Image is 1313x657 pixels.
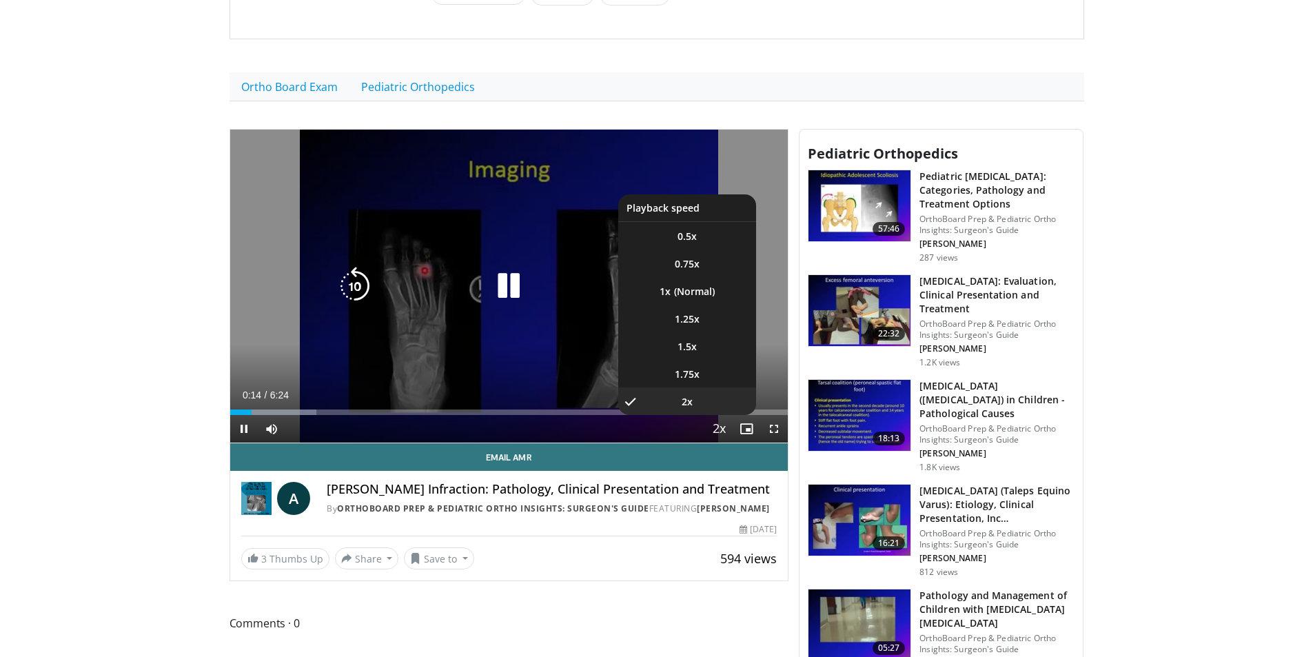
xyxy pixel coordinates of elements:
[705,415,733,443] button: Playback Rate
[919,239,1075,250] p: [PERSON_NAME]
[682,395,693,409] span: 2x
[808,274,1075,368] a: 22:32 [MEDICAL_DATA]: Evaluation, Clinical Presentation and Treatment OrthoBoard Prep & Pediatric...
[919,423,1075,445] p: OrthoBoard Prep & Pediatric Ortho Insights: Surgeon's Guide
[919,633,1075,655] p: OrthoBoard Prep & Pediatric Ortho Insights: Surgeon's Guide
[230,415,258,443] button: Pause
[740,523,777,536] div: [DATE]
[697,503,770,514] a: [PERSON_NAME]
[230,443,788,471] a: Email Amr
[919,589,1075,630] h3: Pathology and Management of Children with [MEDICAL_DATA] [MEDICAL_DATA]
[808,144,958,163] span: Pediatric Orthopedics
[919,462,960,473] p: 1.8K views
[919,319,1075,341] p: OrthoBoard Prep & Pediatric Ortho Insights: Surgeon's Guide
[241,548,329,569] a: 3 Thumbs Up
[919,343,1075,354] p: [PERSON_NAME]
[660,285,671,299] span: 1x
[919,528,1075,550] p: OrthoBoard Prep & Pediatric Ortho Insights: Surgeon's Guide
[808,170,910,242] img: cd141d18-8a36-45bc-9fa0-11fa1f774b19.150x105_q85_crop-smart_upscale.jpg
[873,536,906,550] span: 16:21
[675,312,700,326] span: 1.25x
[327,482,777,497] h4: [PERSON_NAME] Infraction: Pathology, Clinical Presentation and Treatment
[230,72,349,101] a: Ortho Board Exam
[808,485,910,556] img: 853051a3-2796-480b-831d-2cac523f8052.150x105_q85_crop-smart_upscale.jpg
[270,390,289,401] span: 6:24
[337,503,649,514] a: OrthoBoard Prep & Pediatric Ortho Insights: Surgeon's Guide
[808,380,910,452] img: b3e7107a-b38c-4155-aec3-956a7e6b2e13.150x105_q85_crop-smart_upscale.jpg
[760,415,788,443] button: Fullscreen
[919,357,960,368] p: 1.2K views
[808,379,1075,473] a: 18:13 [MEDICAL_DATA] ([MEDICAL_DATA]) in Children - Pathological Causes OrthoBoard Prep & Pediatr...
[720,550,777,567] span: 594 views
[808,170,1075,263] a: 57:46 Pediatric [MEDICAL_DATA]: Categories, Pathology and Treatment Options OrthoBoard Prep & Ped...
[733,415,760,443] button: Enable picture-in-picture mode
[675,257,700,271] span: 0.75x
[241,482,272,515] img: OrthoBoard Prep & Pediatric Ortho Insights: Surgeon's Guide
[678,340,697,354] span: 1.5x
[230,410,788,415] div: Progress Bar
[873,432,906,445] span: 18:13
[265,390,267,401] span: /
[919,170,1075,211] h3: Pediatric [MEDICAL_DATA]: Categories, Pathology and Treatment Options
[919,484,1075,525] h3: [MEDICAL_DATA] (Taleps Equino Varus): Etiology, Clinical Presentation, Inc…
[873,641,906,655] span: 05:27
[230,614,789,632] span: Comments 0
[919,379,1075,421] h3: [MEDICAL_DATA] ([MEDICAL_DATA]) in Children - Pathological Causes
[919,448,1075,459] p: [PERSON_NAME]
[873,222,906,236] span: 57:46
[327,503,777,515] div: By FEATURING
[675,367,700,381] span: 1.75x
[277,482,310,515] a: A
[808,484,1075,578] a: 16:21 [MEDICAL_DATA] (Taleps Equino Varus): Etiology, Clinical Presentation, Inc… OrthoBoard Prep...
[919,567,958,578] p: 812 views
[873,327,906,341] span: 22:32
[335,547,399,569] button: Share
[808,275,910,347] img: 8a2e28e4-f5df-4e3f-9c45-c4d792e7be67.150x105_q85_crop-smart_upscale.jpg
[404,547,474,569] button: Save to
[919,553,1075,564] p: [PERSON_NAME]
[919,274,1075,316] h3: [MEDICAL_DATA]: Evaluation, Clinical Presentation and Treatment
[261,552,267,565] span: 3
[678,230,697,243] span: 0.5x
[919,252,958,263] p: 287 views
[258,415,285,443] button: Mute
[349,72,487,101] a: Pediatric Orthopedics
[919,214,1075,236] p: OrthoBoard Prep & Pediatric Ortho Insights: Surgeon's Guide
[243,390,261,401] span: 0:14
[230,130,788,444] video-js: Video Player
